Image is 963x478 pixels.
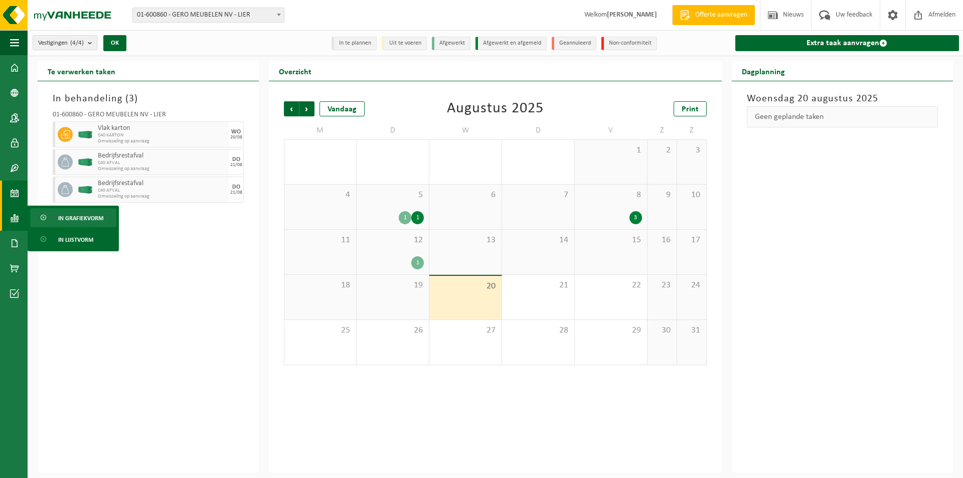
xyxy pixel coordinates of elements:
[232,156,240,163] div: DO
[38,61,125,81] h2: Te verwerken taken
[747,91,938,106] h3: Woensdag 20 augustus 2025
[653,145,672,156] span: 2
[434,235,497,246] span: 13
[507,325,569,336] span: 28
[507,190,569,201] span: 7
[682,235,701,246] span: 17
[682,105,699,113] span: Print
[58,230,93,249] span: In lijstvorm
[133,8,284,22] span: 01-600860 - GERO MEUBELEN NV - LIER
[580,280,642,291] span: 22
[269,61,322,81] h2: Overzicht
[653,325,672,336] span: 30
[682,145,701,156] span: 3
[284,121,357,139] td: M
[230,163,242,168] div: 21/08
[411,211,424,224] div: 1
[382,37,427,50] li: Uit te voeren
[98,180,226,188] span: Bedrijfsrestafval
[447,101,544,116] div: Augustus 2025
[502,121,575,139] td: D
[732,61,795,81] h2: Dagplanning
[580,325,642,336] span: 29
[747,106,938,127] div: Geen geplande taken
[231,129,241,135] div: WO
[289,325,351,336] span: 25
[580,145,642,156] span: 1
[434,281,497,292] span: 20
[53,91,244,106] h3: In behandeling ( )
[362,235,424,246] span: 12
[682,280,701,291] span: 24
[432,37,470,50] li: Afgewerkt
[98,152,226,160] span: Bedrijfsrestafval
[289,280,351,291] span: 18
[357,121,429,139] td: D
[30,208,116,227] a: In grafiekvorm
[53,111,244,121] div: 01-600860 - GERO MEUBELEN NV - LIER
[284,101,299,116] span: Vorige
[289,190,351,201] span: 4
[682,325,701,336] span: 31
[362,325,424,336] span: 26
[98,166,226,172] span: Omwisseling op aanvraag
[411,256,424,269] div: 1
[319,101,365,116] div: Vandaag
[629,211,642,224] div: 3
[693,10,750,20] span: Offerte aanvragen
[682,190,701,201] span: 10
[78,131,93,138] img: HK-XC-40-GN-00
[434,190,497,201] span: 6
[70,40,84,46] count: (4/4)
[33,35,97,50] button: Vestigingen(4/4)
[580,235,642,246] span: 15
[672,5,755,25] a: Offerte aanvragen
[475,37,547,50] li: Afgewerkt en afgemeld
[332,37,377,50] li: In te plannen
[507,280,569,291] span: 21
[230,135,242,140] div: 20/08
[38,36,84,51] span: Vestigingen
[58,209,103,228] span: In grafiekvorm
[653,280,672,291] span: 23
[648,121,677,139] td: Z
[434,325,497,336] span: 27
[78,186,93,194] img: HK-XC-40-GN-00
[362,190,424,201] span: 5
[129,94,134,104] span: 3
[575,121,648,139] td: V
[735,35,959,51] a: Extra taak aanvragen
[677,121,707,139] td: Z
[78,158,93,166] img: HK-XC-40-GN-00
[399,211,411,224] div: 1
[98,188,226,194] span: C40 AFVAL
[362,280,424,291] span: 19
[552,37,596,50] li: Geannuleerd
[98,194,226,200] span: Omwisseling op aanvraag
[103,35,126,51] button: OK
[429,121,502,139] td: W
[230,190,242,195] div: 21/08
[507,235,569,246] span: 14
[299,101,314,116] span: Volgende
[653,190,672,201] span: 9
[607,11,657,19] strong: [PERSON_NAME]
[98,160,226,166] span: C40 AFVAL
[132,8,284,23] span: 01-600860 - GERO MEUBELEN NV - LIER
[98,138,226,144] span: Omwisseling op aanvraag
[653,235,672,246] span: 16
[601,37,657,50] li: Non-conformiteit
[674,101,707,116] a: Print
[98,132,226,138] span: C40 KARTON
[30,230,116,249] a: In lijstvorm
[98,124,226,132] span: Vlak karton
[580,190,642,201] span: 8
[289,235,351,246] span: 11
[232,184,240,190] div: DO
